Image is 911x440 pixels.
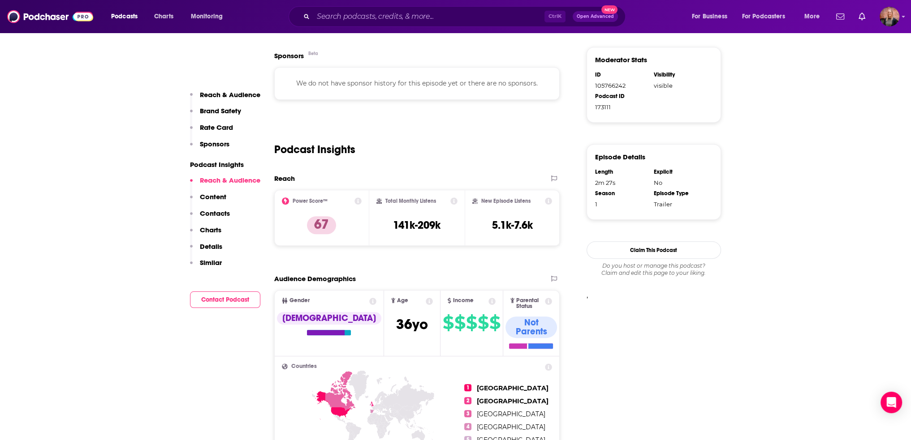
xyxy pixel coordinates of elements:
[736,9,798,24] button: open menu
[200,140,229,148] p: Sponsors
[190,107,241,123] button: Brand Safety
[798,9,831,24] button: open menu
[595,153,645,161] h3: Episode Details
[190,226,221,242] button: Charts
[466,316,477,330] span: $
[804,10,820,23] span: More
[595,56,647,64] h3: Moderator Stats
[477,410,545,418] span: [GEOGRAPHIC_DATA]
[105,9,149,24] button: open menu
[595,190,648,197] div: Season
[200,176,260,184] p: Reach & Audience
[190,140,229,156] button: Sponsors
[595,201,648,208] div: 1
[291,363,317,369] span: Countries
[477,384,548,392] span: [GEOGRAPHIC_DATA]
[190,90,260,107] button: Reach & Audience
[595,82,648,89] div: 105766242
[833,9,848,24] a: Show notifications dropdown
[595,71,648,78] div: ID
[505,316,557,338] div: Not Parents
[855,9,869,24] a: Show notifications dropdown
[692,10,727,23] span: For Business
[478,316,488,330] span: $
[289,298,310,303] span: Gender
[686,9,738,24] button: open menu
[654,82,707,89] div: visible
[190,123,233,140] button: Rate Card
[190,258,222,275] button: Similar
[654,201,707,208] div: Trailer
[200,123,233,132] p: Rate Card
[200,107,241,115] p: Brand Safety
[654,71,707,78] div: Visibility
[200,226,221,234] p: Charts
[453,298,474,303] span: Income
[111,10,138,23] span: Podcasts
[544,11,566,22] span: Ctrl K
[396,316,428,333] span: 36 yo
[489,316,500,330] span: $
[595,179,648,186] div: 2m 27s
[881,392,902,413] div: Open Intercom Messenger
[274,143,355,156] h2: Podcast Insights
[654,190,707,197] div: Episode Type
[200,258,222,267] p: Similar
[200,209,230,218] p: Contacts
[393,218,440,232] h3: 141k-209k
[595,168,648,175] div: Length
[154,10,173,23] span: Charts
[492,218,533,232] h3: 5.1k-7.6k
[880,7,899,26] button: Show profile menu
[477,423,545,431] span: [GEOGRAPHIC_DATA]
[454,316,465,330] span: $
[464,384,471,391] span: 1
[481,198,531,204] h2: New Episode Listens
[587,241,721,259] button: Claim This Podcast
[277,312,381,325] div: [DEMOGRAPHIC_DATA]
[274,51,304,60] h2: Sponsors
[200,90,260,99] p: Reach & Audience
[190,209,230,226] button: Contacts
[654,179,707,186] div: No
[297,6,634,27] div: Search podcasts, credits, & more...
[293,198,328,204] h2: Power Score™
[200,242,222,251] p: Details
[308,51,318,56] div: Beta
[587,262,721,269] span: Do you host or manage this podcast?
[148,9,179,24] a: Charts
[190,160,260,169] p: Podcast Insights
[397,298,408,303] span: Age
[190,192,226,209] button: Content
[313,9,544,24] input: Search podcasts, credits, & more...
[654,168,707,175] div: Explicit
[190,176,260,192] button: Reach & Audience
[274,174,295,183] h2: Reach
[443,316,453,330] span: $
[285,78,549,88] p: We do not have sponsor history for this episode yet or there are no sponsors.
[880,7,899,26] span: Logged in as kara_new
[191,10,223,23] span: Monitoring
[595,103,648,111] div: 173111
[477,397,548,405] span: [GEOGRAPHIC_DATA]
[464,397,471,404] span: 2
[601,5,617,14] span: New
[385,198,436,204] h2: Total Monthly Listens
[595,93,648,100] div: Podcast ID
[7,8,93,25] img: Podchaser - Follow, Share and Rate Podcasts
[200,192,226,201] p: Content
[185,9,234,24] button: open menu
[274,274,356,283] h2: Audience Demographics
[880,7,899,26] img: User Profile
[516,298,544,309] span: Parental Status
[307,216,336,234] p: 67
[742,10,785,23] span: For Podcasters
[577,14,614,19] span: Open Advanced
[587,262,721,277] div: Claim and edit this page to your liking.
[190,242,222,259] button: Details
[464,423,471,430] span: 4
[190,291,260,308] button: Contact Podcast
[464,410,471,417] span: 3
[573,11,618,22] button: Open AdvancedNew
